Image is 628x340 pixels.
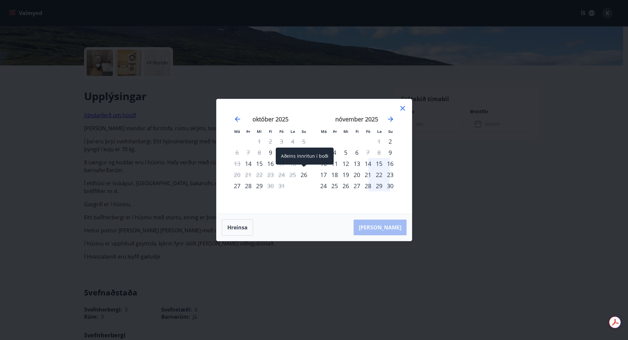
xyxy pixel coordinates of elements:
[385,147,396,158] td: sunnudagur, 9. nóvember 2025
[340,169,351,180] td: miðvikudagur, 19. nóvember 2025
[254,158,265,169] div: 15
[362,147,374,158] td: Not available. föstudagur, 7. nóvember 2025
[298,136,309,147] td: Not available. sunnudagur, 5. október 2025
[340,158,351,169] td: miðvikudagur, 12. nóvember 2025
[265,147,276,158] td: fimmtudagur, 9. október 2025
[318,180,329,191] td: mánudagur, 24. nóvember 2025
[351,158,362,169] div: 13
[269,129,272,134] small: Fi
[276,136,287,147] td: Not available. föstudagur, 3. október 2025
[246,129,250,134] small: Þr
[265,158,276,169] td: fimmtudagur, 16. október 2025
[243,169,254,180] td: Not available. þriðjudagur, 21. október 2025
[254,147,265,158] td: Not available. miðvikudagur, 8. október 2025
[234,115,241,123] div: Move backward to switch to the previous month.
[387,115,394,123] div: Move forward to switch to the next month.
[374,147,385,158] td: Not available. laugardagur, 8. nóvember 2025
[254,136,265,147] td: Not available. miðvikudagur, 1. október 2025
[385,136,396,147] td: sunnudagur, 2. nóvember 2025
[243,158,254,169] td: þriðjudagur, 14. október 2025
[340,180,351,191] div: 26
[362,158,374,169] div: 14
[276,169,287,180] td: Not available. föstudagur, 24. október 2025
[318,169,329,180] div: 17
[340,158,351,169] div: 12
[298,147,309,158] td: Not available. sunnudagur, 12. október 2025
[318,147,329,158] td: mánudagur, 3. nóvember 2025
[265,158,276,169] div: 16
[351,169,362,180] div: 20
[276,147,287,158] td: Not available. föstudagur, 10. október 2025
[351,147,362,158] div: 6
[385,136,396,147] div: Aðeins innritun í boði
[276,180,287,191] td: Not available. föstudagur, 31. október 2025
[329,169,340,180] div: 18
[343,129,348,134] small: Mi
[329,158,340,169] td: þriðjudagur, 11. nóvember 2025
[385,180,396,191] div: 30
[253,115,288,123] strong: október 2025
[329,147,340,158] td: þriðjudagur, 4. nóvember 2025
[243,147,254,158] td: Not available. þriðjudagur, 7. október 2025
[302,129,306,134] small: Su
[287,147,298,158] td: Not available. laugardagur, 11. október 2025
[351,180,362,191] div: 27
[287,169,298,180] td: Not available. laugardagur, 25. október 2025
[329,169,340,180] td: þriðjudagur, 18. nóvember 2025
[351,158,362,169] td: fimmtudagur, 13. nóvember 2025
[265,180,276,191] td: Not available. fimmtudagur, 30. október 2025
[232,158,243,169] td: Not available. mánudagur, 13. október 2025
[232,180,243,191] td: mánudagur, 27. október 2025
[329,180,340,191] div: 25
[254,169,265,180] td: Not available. miðvikudagur, 22. október 2025
[254,180,265,191] div: 29
[234,129,240,134] small: Má
[329,158,340,169] div: 11
[265,147,276,158] div: Aðeins innritun í boði
[329,180,340,191] td: þriðjudagur, 25. nóvember 2025
[374,169,385,180] td: laugardagur, 22. nóvember 2025
[265,169,276,180] td: Not available. fimmtudagur, 23. október 2025
[351,180,362,191] td: fimmtudagur, 27. nóvember 2025
[374,158,385,169] td: laugardagur, 15. nóvember 2025
[254,180,265,191] td: miðvikudagur, 29. október 2025
[340,147,351,158] div: 5
[243,180,254,191] td: þriðjudagur, 28. október 2025
[290,129,295,134] small: La
[232,169,243,180] td: Not available. mánudagur, 20. október 2025
[321,129,327,134] small: Má
[232,147,243,158] td: Not available. mánudagur, 6. október 2025
[254,158,265,169] td: miðvikudagur, 15. október 2025
[257,129,262,134] small: Mi
[276,148,334,165] div: Aðeins innritun í boði
[222,219,253,236] button: Hreinsa
[232,180,243,191] div: 27
[388,129,393,134] small: Su
[377,129,382,134] small: La
[366,129,370,134] small: Fö
[362,158,374,169] td: föstudagur, 14. nóvember 2025
[318,180,329,191] div: 24
[374,136,385,147] td: Not available. laugardagur, 1. nóvember 2025
[362,169,374,180] td: föstudagur, 21. nóvember 2025
[265,136,276,147] td: Not available. fimmtudagur, 2. október 2025
[362,147,374,158] div: Aðeins útritun í boði
[276,147,287,158] div: Aðeins útritun í boði
[351,169,362,180] td: fimmtudagur, 20. nóvember 2025
[243,158,254,169] div: Aðeins innritun í boði
[374,180,385,191] td: laugardagur, 29. nóvember 2025
[318,147,329,158] div: 3
[340,147,351,158] td: miðvikudagur, 5. nóvember 2025
[329,147,340,158] div: 4
[265,180,276,191] div: Aðeins útritun í boði
[362,180,374,191] td: föstudagur, 28. nóvember 2025
[385,180,396,191] td: sunnudagur, 30. nóvember 2025
[385,147,396,158] div: Aðeins innritun í boði
[385,158,396,169] td: sunnudagur, 16. nóvember 2025
[385,158,396,169] div: 16
[356,129,359,134] small: Fi
[279,129,284,134] small: Fö
[298,169,309,180] td: sunnudagur, 26. október 2025
[224,107,404,206] div: Calendar
[298,169,309,180] div: Aðeins innritun í boði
